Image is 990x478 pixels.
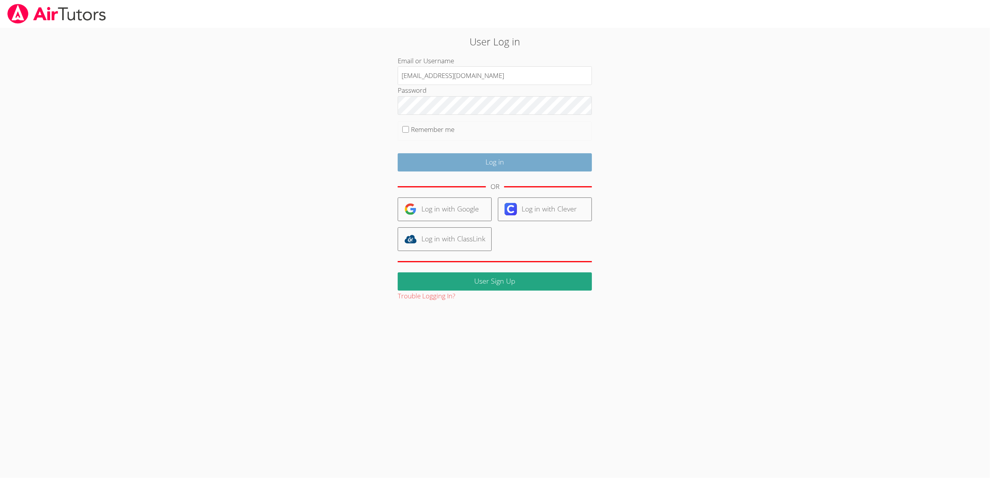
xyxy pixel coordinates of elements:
input: Log in [398,153,592,171]
label: Password [398,86,426,95]
h2: User Log in [228,34,762,49]
a: Log in with Google [398,197,492,221]
label: Email or Username [398,56,454,65]
div: OR [491,181,499,192]
a: Log in with ClassLink [398,227,492,251]
label: Remember me [411,125,454,134]
a: User Sign Up [398,272,592,291]
img: google-logo-50288ca7cdecda66e5e0955fdab243c47b7ad437acaf1139b6f446037453330a.svg [404,203,417,215]
button: Trouble Logging In? [398,291,455,302]
img: clever-logo-6eab21bc6e7a338710f1a6ff85c0baf02591cd810cc4098c63d3a4b26e2feb20.svg [505,203,517,215]
img: classlink-logo-d6bb404cc1216ec64c9a2012d9dc4662098be43eaf13dc465df04b49fa7ab582.svg [404,233,417,245]
img: airtutors_banner-c4298cdbf04f3fff15de1276eac7730deb9818008684d7c2e4769d2f7ddbe033.png [7,4,107,24]
a: Log in with Clever [498,197,592,221]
